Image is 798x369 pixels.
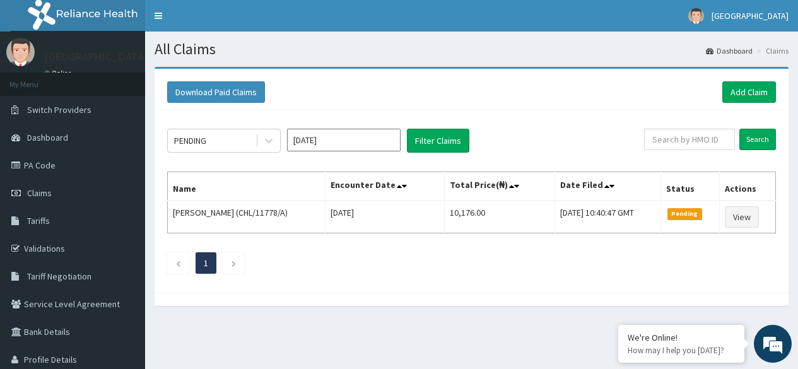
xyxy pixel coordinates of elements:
a: Next page [231,257,237,269]
button: Download Paid Claims [167,81,265,103]
td: [PERSON_NAME] (CHL/11778/A) [168,201,326,233]
input: Select Month and Year [287,129,401,151]
th: Status [661,172,720,201]
th: Date Filed [554,172,661,201]
td: [DATE] 10:40:47 GMT [554,201,661,233]
td: [DATE] [326,201,445,233]
th: Encounter Date [326,172,445,201]
a: Previous page [175,257,181,269]
span: Dashboard [27,132,68,143]
input: Search [739,129,776,150]
span: Claims [27,187,52,199]
a: Add Claim [722,81,776,103]
h1: All Claims [155,41,789,57]
span: Tariffs [27,215,50,226]
span: [GEOGRAPHIC_DATA] [712,10,789,21]
a: Online [44,69,74,78]
img: User Image [688,8,704,24]
li: Claims [754,45,789,56]
div: PENDING [174,134,206,147]
p: [GEOGRAPHIC_DATA] [44,51,148,62]
img: User Image [6,38,35,66]
a: Dashboard [706,45,753,56]
span: Tariff Negotiation [27,271,91,282]
span: Pending [667,208,702,220]
button: Filter Claims [407,129,469,153]
div: We're Online! [628,332,735,343]
a: Page 1 is your current page [204,257,208,269]
p: How may I help you today? [628,345,735,356]
th: Actions [719,172,775,201]
span: Switch Providers [27,104,91,115]
a: View [725,206,759,228]
td: 10,176.00 [444,201,554,233]
th: Total Price(₦) [444,172,554,201]
input: Search by HMO ID [644,129,735,150]
th: Name [168,172,326,201]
